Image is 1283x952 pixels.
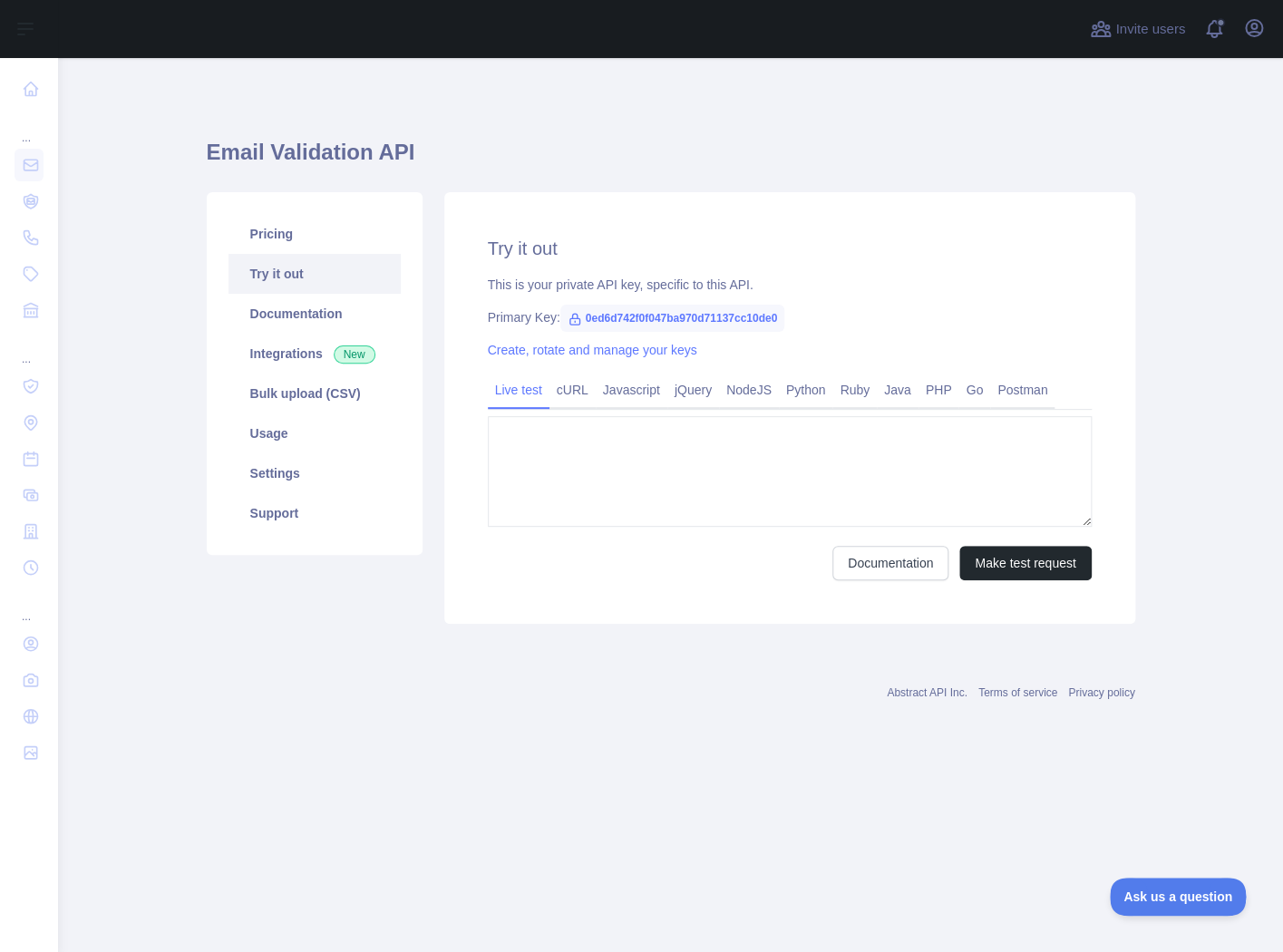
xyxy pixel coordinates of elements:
button: Invite users [1086,15,1189,44]
a: Usage [228,413,401,453]
a: cURL [549,375,596,404]
a: Ruby [832,375,877,404]
a: Create, rotate and manage your keys [488,343,697,357]
a: Pricing [228,214,401,254]
a: Terms of service [978,686,1057,699]
a: Integrations New [228,334,401,374]
a: Java [877,375,919,404]
a: Go [958,375,990,404]
a: Documentation [228,294,401,334]
span: New [334,345,375,364]
a: Bulk upload (CSV) [228,374,401,413]
a: Try it out [228,254,401,294]
a: NodeJS [719,375,779,404]
a: Postman [990,375,1055,404]
iframe: Toggle Customer Support [1110,878,1247,916]
a: Documentation [832,546,948,580]
div: ... [15,109,44,145]
h1: Email Validation API [207,138,1135,181]
a: PHP [919,375,959,404]
div: This is your private API key, specific to this API. [488,276,1092,294]
a: Python [779,375,833,404]
a: Abstract API Inc. [887,686,967,699]
a: Settings [228,453,401,493]
span: Invite users [1115,19,1185,40]
div: ... [15,588,44,624]
h2: Try it out [488,236,1092,261]
a: Javascript [596,375,667,404]
button: Make test request [959,546,1091,580]
a: jQuery [667,375,719,404]
a: Privacy policy [1068,686,1134,699]
a: Live test [488,375,549,404]
div: Primary Key: [488,308,1092,326]
div: ... [15,330,44,366]
span: 0ed6d742f0f047ba970d71137cc10de0 [560,305,785,332]
a: Support [228,493,401,533]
